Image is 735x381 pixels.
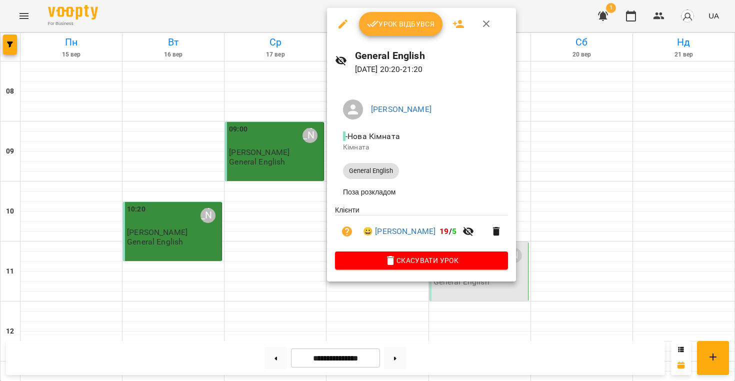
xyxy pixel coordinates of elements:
[335,251,508,269] button: Скасувати Урок
[335,219,359,243] button: Візит ще не сплачено. Додати оплату?
[355,48,508,63] h6: General English
[343,254,500,266] span: Скасувати Урок
[335,183,508,201] li: Поза розкладом
[363,225,435,237] a: 😀 [PERSON_NAME]
[343,131,402,141] span: - Нова Кімната
[367,18,435,30] span: Урок відбувся
[359,12,443,36] button: Урок відбувся
[371,104,431,114] a: [PERSON_NAME]
[343,142,500,152] p: Кімната
[439,226,448,236] span: 19
[343,166,399,175] span: General English
[355,63,508,75] p: [DATE] 20:20 - 21:20
[439,226,456,236] b: /
[452,226,456,236] span: 5
[335,205,508,251] ul: Клієнти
